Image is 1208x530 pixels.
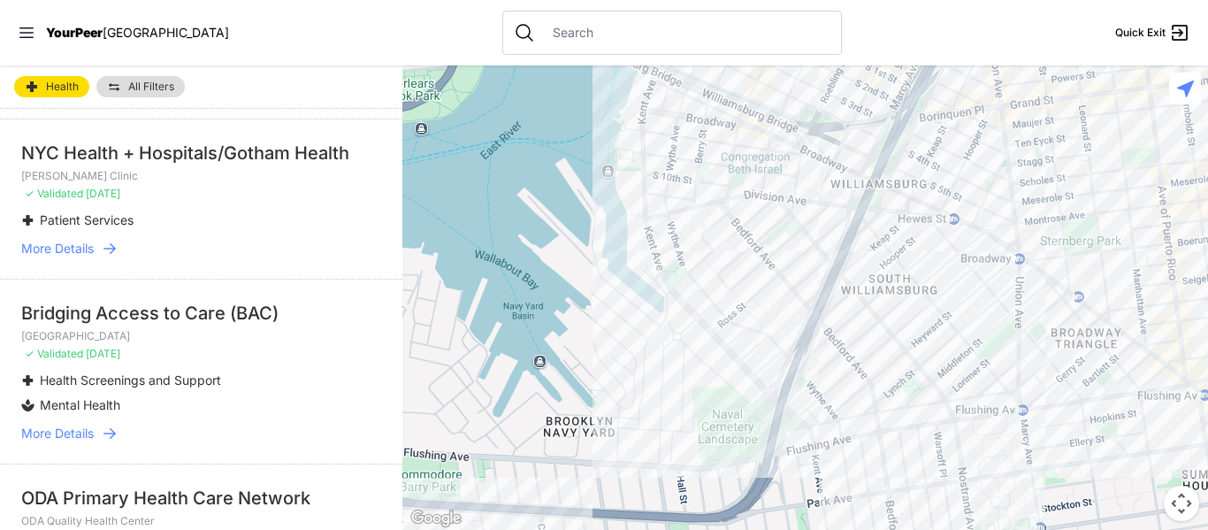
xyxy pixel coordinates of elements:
p: [GEOGRAPHIC_DATA] [21,329,381,343]
span: More Details [21,425,94,442]
a: Quick Exit [1115,22,1190,43]
span: Health Screenings and Support [40,373,221,388]
span: YourPeer [46,25,103,40]
a: All Filters [96,76,185,97]
div: Bridging Access to Care (BAC) [21,301,381,326]
span: ✓ Validated [25,187,83,200]
a: More Details [21,240,381,257]
div: NYC Health + Hospitals/Gotham Health [21,141,381,165]
span: More Details [21,240,94,257]
p: [PERSON_NAME] Clinic [21,169,381,183]
span: Quick Exit [1115,26,1166,40]
a: Health [14,76,89,97]
span: [DATE] [86,347,120,360]
span: Mental Health [40,397,120,412]
div: ODA Primary Health Care Network [21,486,381,511]
input: Search [542,24,830,42]
span: All Filters [128,81,174,92]
button: Map camera controls [1164,486,1199,521]
a: More Details [21,425,381,442]
span: [GEOGRAPHIC_DATA] [103,25,229,40]
img: Google [407,507,465,530]
a: Open this area in Google Maps (opens a new window) [407,507,465,530]
span: [DATE] [86,187,120,200]
p: ODA Quality Health Center [21,514,381,528]
span: Patient Services [40,212,134,227]
span: Health [46,81,79,92]
a: YourPeer[GEOGRAPHIC_DATA] [46,27,229,38]
span: ✓ Validated [25,347,83,360]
